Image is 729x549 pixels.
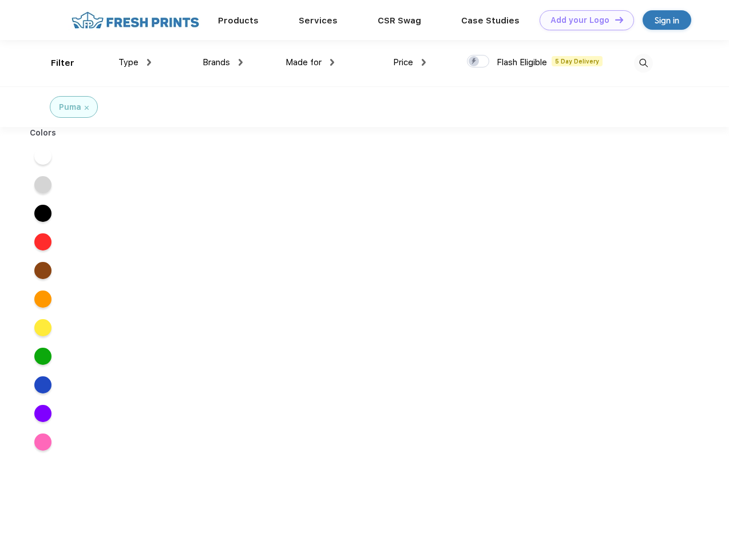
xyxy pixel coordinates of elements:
[378,15,421,26] a: CSR Swag
[85,106,89,110] img: filter_cancel.svg
[655,14,679,27] div: Sign in
[299,15,338,26] a: Services
[393,57,413,67] span: Price
[330,59,334,66] img: dropdown.png
[552,56,603,66] span: 5 Day Delivery
[286,57,322,67] span: Made for
[634,54,653,73] img: desktop_search.svg
[550,15,609,25] div: Add your Logo
[239,59,243,66] img: dropdown.png
[51,57,74,70] div: Filter
[203,57,230,67] span: Brands
[497,57,547,67] span: Flash Eligible
[68,10,203,30] img: fo%20logo%202.webp
[615,17,623,23] img: DT
[59,101,81,113] div: Puma
[218,15,259,26] a: Products
[21,127,65,139] div: Colors
[422,59,426,66] img: dropdown.png
[118,57,138,67] span: Type
[643,10,691,30] a: Sign in
[147,59,151,66] img: dropdown.png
